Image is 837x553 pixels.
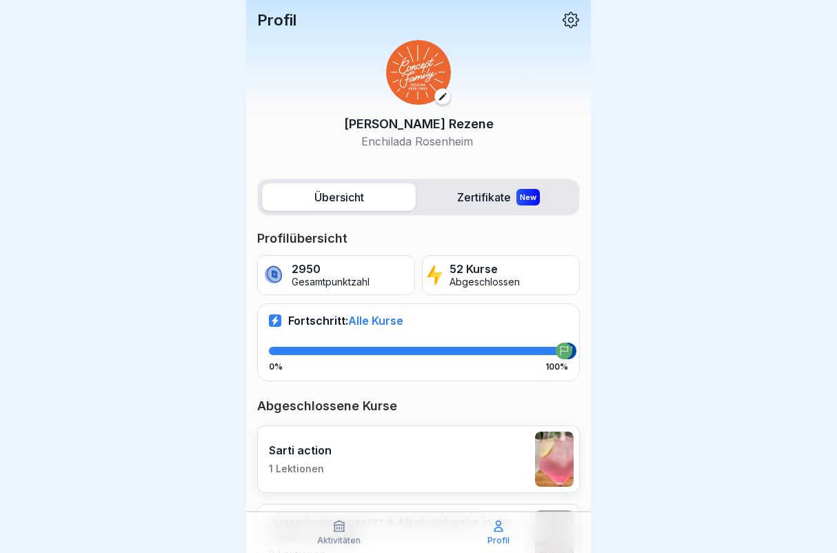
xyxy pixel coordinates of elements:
[269,443,332,457] p: Sarti action
[535,432,574,487] img: q0q559oa0uxor67ynhkb83qw.png
[386,40,451,105] img: hyd4fwiyd0kscnnk0oqga2v1.png
[292,276,370,288] p: Gesamtpunktzahl
[427,263,443,287] img: lightning.svg
[545,362,568,372] p: 100%
[257,230,580,247] p: Profilübersicht
[288,314,403,328] p: Fortschritt:
[269,463,332,475] p: 1 Lektionen
[317,536,361,545] p: Aktivitäten
[257,11,296,29] p: Profil
[292,263,370,276] p: 2950
[344,114,494,133] p: [PERSON_NAME] Rezene
[450,276,520,288] p: Abgeschlossen
[262,183,416,211] label: Übersicht
[348,314,403,328] span: Alle Kurse
[450,263,520,276] p: 52 Kurse
[421,183,575,211] label: Zertifikate
[257,398,580,414] p: Abgeschlossene Kurse
[344,133,494,150] p: Enchilada Rosenheim
[269,362,283,372] p: 0%
[487,536,510,545] p: Profil
[257,425,580,493] a: Sarti action1 Lektionen
[516,189,540,205] div: New
[262,263,285,287] img: coin.svg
